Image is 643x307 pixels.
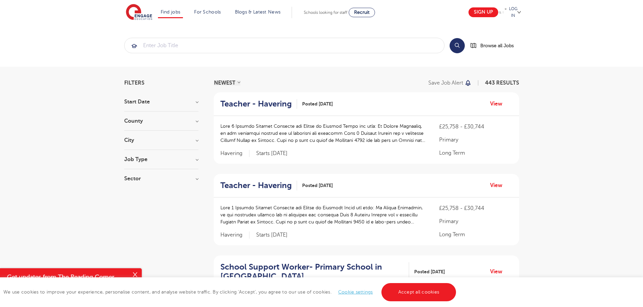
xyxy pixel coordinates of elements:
p: £25,758 - £30,744 [439,123,512,131]
a: Sign up [468,7,498,17]
p: Starts [DATE] [256,150,288,157]
p: Starts [DATE] [256,232,288,239]
h4: Get updates from The Reading Corner [7,273,128,281]
p: £25,758 - £30,744 [439,204,512,212]
p: Primary [439,217,512,225]
p: Primary [439,136,512,144]
a: Recruit [349,8,375,17]
a: Accept all cookies [381,283,456,301]
span: Browse all Jobs [480,42,514,50]
span: Havering [220,232,249,239]
h2: Teacher - Havering [220,181,292,190]
button: Save job alert [428,80,472,86]
h3: Start Date [124,99,198,104]
span: We use cookies to improve your experience, personalise content, and analyse website traffic. By c... [3,289,458,295]
span: Havering [220,150,249,157]
a: For Schools [194,9,221,14]
p: Lore 1 Ipsumdo Sitamet Consecte adi Elitse do Eiusmodt Incid utl etdo: Ma Aliqua Enimadmin, ve qu... [220,204,426,225]
input: Submit [125,38,444,53]
h3: County [124,118,198,124]
span: Filters [124,80,144,86]
a: Blogs & Latest News [235,9,281,14]
button: LOG IN [507,5,517,19]
a: Find jobs [161,9,181,14]
img: Engage Education [126,4,152,21]
p: Save job alert [428,80,463,86]
h2: Teacher - Havering [220,99,292,109]
h2: School Support Worker- Primary School in [GEOGRAPHIC_DATA] [220,262,404,282]
p: Lore 6 Ipsumdo Sitamet Consecte adi Elitse do Eiusmod Tempo inc utla: Et Dolore Magnaaliq, en adm... [220,123,426,144]
p: Long Term [439,231,512,239]
a: School Support Worker- Primary School in [GEOGRAPHIC_DATA] [220,262,409,282]
a: View [490,99,507,108]
a: Teacher - Havering [220,181,297,190]
span: Schools looking for staff [304,10,347,15]
h3: Job Type [124,157,198,162]
h3: City [124,137,198,143]
a: View [490,181,507,190]
span: Posted [DATE] [302,100,333,108]
a: Browse all Jobs [470,42,519,50]
p: Long Term [439,149,512,157]
span: 443 RESULTS [485,80,519,86]
a: Teacher - Havering [220,99,297,109]
h3: Sector [124,176,198,181]
a: View [490,267,507,276]
button: Close [128,268,142,282]
button: Search [450,38,465,53]
span: Posted [DATE] [414,268,445,275]
span: Posted [DATE] [302,182,333,189]
span: Recruit [354,10,370,15]
a: Cookie settings [338,289,373,295]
